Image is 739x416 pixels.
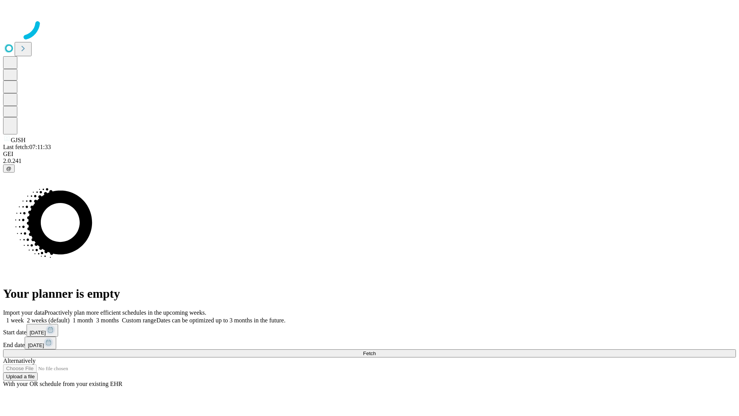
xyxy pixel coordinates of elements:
[3,357,35,364] span: Alternatively
[3,164,15,173] button: @
[156,317,285,324] span: Dates can be optimized up to 3 months in the future.
[3,144,51,150] span: Last fetch: 07:11:33
[363,351,376,356] span: Fetch
[28,342,44,348] span: [DATE]
[3,349,736,357] button: Fetch
[27,317,70,324] span: 2 weeks (default)
[3,372,38,381] button: Upload a file
[3,158,736,164] div: 2.0.241
[25,337,56,349] button: [DATE]
[3,324,736,337] div: Start date
[3,337,736,349] div: End date
[3,287,736,301] h1: Your planner is empty
[6,317,24,324] span: 1 week
[3,381,122,387] span: With your OR schedule from your existing EHR
[96,317,119,324] span: 3 months
[27,324,58,337] button: [DATE]
[45,309,206,316] span: Proactively plan more efficient schedules in the upcoming weeks.
[30,330,46,335] span: [DATE]
[73,317,93,324] span: 1 month
[122,317,156,324] span: Custom range
[3,309,45,316] span: Import your data
[3,151,736,158] div: GEI
[6,166,12,171] span: @
[11,137,25,143] span: GJSH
